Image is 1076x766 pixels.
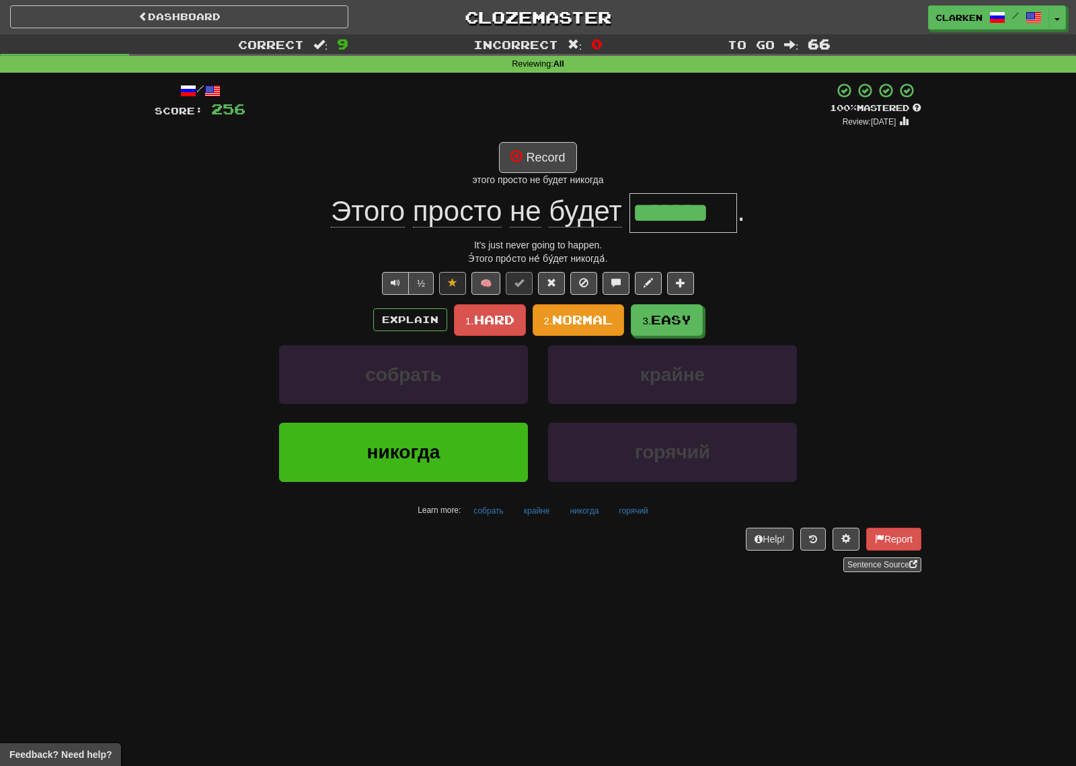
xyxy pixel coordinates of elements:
span: крайне [640,364,705,385]
button: крайне [548,345,797,404]
span: : [784,39,799,50]
span: 256 [211,100,245,117]
span: : [568,39,582,50]
button: Set this sentence to 100% Mastered (alt+m) [506,272,533,295]
span: Hard [474,312,514,327]
span: : [313,39,328,50]
div: Э́того про́сто не́ бу́дет никогда́. [155,252,921,265]
span: / [1012,11,1019,20]
span: 0 [591,36,603,52]
button: 3.Easy [631,304,703,336]
span: никогда [367,442,440,462]
span: Этого [331,195,405,228]
button: Record [499,142,576,173]
span: не [510,195,541,228]
span: Score: [155,105,203,116]
div: Text-to-speech controls [379,272,434,295]
button: 🧠 [471,272,500,295]
span: 9 [337,36,348,52]
span: Incorrect [473,38,558,51]
button: крайне [516,501,558,521]
button: собрать [279,345,528,404]
span: To go [728,38,775,51]
div: / [155,82,245,99]
button: Reset to 0% Mastered (alt+r) [538,272,565,295]
strong: All [553,59,564,69]
small: Learn more: [418,506,461,515]
span: Easy [651,312,691,327]
span: . [737,195,745,227]
button: Help! [746,528,794,551]
button: Round history (alt+y) [800,528,826,551]
small: 1. [465,315,474,326]
button: Play sentence audio (ctl+space) [382,272,409,295]
small: Review: [DATE] [843,117,896,127]
button: Add to collection (alt+a) [667,272,694,295]
button: Edit sentence (alt+d) [635,272,662,295]
small: 3. [642,315,651,326]
span: Correct [238,38,304,51]
button: никогда [279,423,528,481]
span: будет [549,195,621,228]
a: Sentence Source [843,557,921,572]
button: ½ [408,272,434,295]
button: Report [866,528,921,551]
button: собрать [466,501,511,521]
div: It's just never going to happen. [155,238,921,252]
span: Open feedback widget [9,748,112,761]
span: просто [413,195,502,228]
button: 1.Hard [454,304,526,336]
button: горячий [548,423,797,481]
div: Mastered [830,102,921,114]
button: никогда [562,501,606,521]
small: 2. [544,315,553,326]
button: Explain [373,308,447,331]
span: Normal [552,312,613,327]
button: Discuss sentence (alt+u) [603,272,629,295]
span: clarken [935,11,983,24]
button: Ignore sentence (alt+i) [570,272,597,295]
span: 100 % [830,102,857,113]
span: горячий [635,442,710,462]
div: этого просто не будет никогда [155,173,921,186]
span: 66 [808,36,831,52]
a: clarken / [928,5,1049,30]
button: Unfavorite sentence (alt+f) [439,272,466,295]
a: Dashboard [10,5,348,28]
a: Clozemaster [369,5,707,29]
span: собрать [365,364,442,385]
button: 2.Normal [533,304,625,336]
button: горячий [611,501,655,521]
